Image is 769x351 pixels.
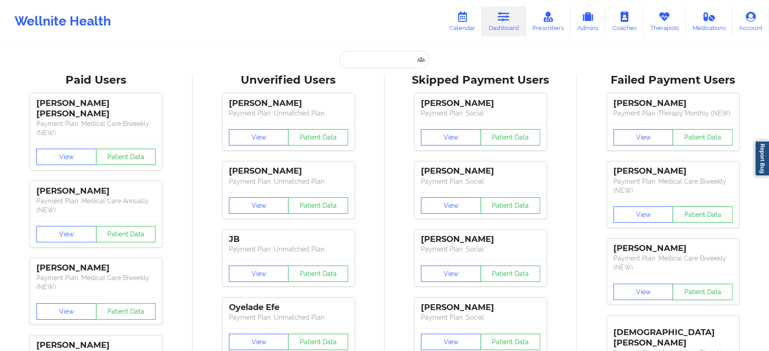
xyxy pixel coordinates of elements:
p: Payment Plan : Medical Care Annually (NEW) [36,196,156,215]
button: Patient Data [288,197,348,214]
div: [PERSON_NAME] [PERSON_NAME] [36,98,156,119]
button: Patient Data [96,226,156,242]
button: View [36,149,96,165]
p: Payment Plan : Social [421,109,540,118]
button: Patient Data [96,149,156,165]
div: Oyelade Efe [229,302,348,313]
div: [DEMOGRAPHIC_DATA][PERSON_NAME] [613,321,733,348]
button: View [229,266,289,282]
p: Payment Plan : Unmatched Plan [229,245,348,254]
a: Dashboard [482,6,526,36]
button: Patient Data [673,129,733,145]
div: [PERSON_NAME] [421,98,540,109]
div: Unverified Users [199,73,379,87]
button: View [36,303,96,320]
a: Therapists [643,6,686,36]
button: View [421,129,481,145]
div: Failed Payment Users [583,73,763,87]
p: Payment Plan : Therapy Monthly (NEW) [613,109,733,118]
button: Patient Data [481,129,541,145]
button: View [36,226,96,242]
button: View [613,206,673,223]
p: Payment Plan : Medical Care Biweekly (NEW) [613,254,733,272]
a: Report Bug [754,140,769,176]
button: View [613,284,673,300]
button: View [421,197,481,214]
div: [PERSON_NAME] [229,98,348,109]
div: JB [229,234,348,245]
p: Payment Plan : Medical Care Biweekly (NEW) [36,119,156,137]
button: View [421,334,481,350]
div: [PERSON_NAME] [613,243,733,254]
div: [PERSON_NAME] [229,166,348,176]
button: View [229,129,289,145]
p: Payment Plan : Unmatched Plan [229,177,348,186]
button: Patient Data [96,303,156,320]
a: Medications [686,6,733,36]
p: Payment Plan : Social [421,177,540,186]
a: Account [732,6,769,36]
div: [PERSON_NAME] [36,263,156,273]
p: Payment Plan : Medical Care Biweekly (NEW) [613,177,733,195]
div: [PERSON_NAME] [421,234,540,245]
div: [PERSON_NAME] [421,166,540,176]
button: Patient Data [673,284,733,300]
button: Patient Data [481,266,541,282]
div: Skipped Payment Users [391,73,571,87]
div: [PERSON_NAME] [613,98,733,109]
p: Payment Plan : Social [421,313,540,322]
div: [PERSON_NAME] [613,166,733,176]
div: Paid Users [6,73,186,87]
a: Coaches [606,6,643,36]
div: [PERSON_NAME] [36,340,156,351]
button: Patient Data [288,334,348,350]
button: View [421,266,481,282]
button: Patient Data [673,206,733,223]
p: Payment Plan : Social [421,245,540,254]
a: Calendar [443,6,482,36]
button: View [229,197,289,214]
button: Patient Data [288,129,348,145]
button: View [613,129,673,145]
button: View [229,334,289,350]
a: Admins [570,6,606,36]
p: Payment Plan : Unmatched Plan [229,313,348,322]
button: Patient Data [481,197,541,214]
button: Patient Data [481,334,541,350]
div: [PERSON_NAME] [421,302,540,313]
div: [PERSON_NAME] [36,186,156,196]
button: Patient Data [288,266,348,282]
p: Payment Plan : Unmatched Plan [229,109,348,118]
p: Payment Plan : Medical Care Biweekly (NEW) [36,273,156,291]
a: Prescribers [526,6,571,36]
